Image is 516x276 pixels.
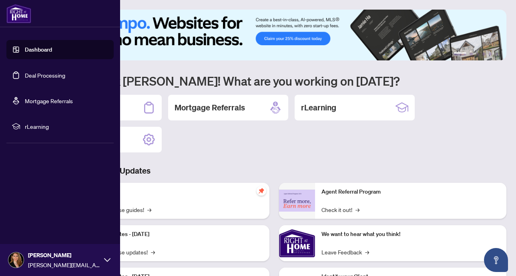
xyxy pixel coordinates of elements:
[147,205,151,214] span: →
[482,52,486,56] button: 4
[476,52,479,56] button: 3
[42,10,506,60] img: Slide 0
[151,248,155,256] span: →
[454,52,466,56] button: 1
[42,165,506,176] h3: Brokerage & Industry Updates
[25,122,108,131] span: rLearning
[321,188,500,196] p: Agent Referral Program
[365,248,369,256] span: →
[84,230,263,239] p: Platform Updates - [DATE]
[25,46,52,53] a: Dashboard
[279,225,315,261] img: We want to hear what you think!
[42,73,506,88] h1: Welcome back [PERSON_NAME]! What are you working on [DATE]?
[301,102,336,113] h2: rLearning
[321,230,500,239] p: We want to hear what you think!
[321,205,359,214] a: Check it out!→
[6,4,31,23] img: logo
[25,97,73,104] a: Mortgage Referrals
[279,190,315,212] img: Agent Referral Program
[257,186,266,196] span: pushpin
[484,248,508,272] button: Open asap
[25,72,65,79] a: Deal Processing
[28,260,100,269] span: [PERSON_NAME][EMAIL_ADDRESS][DOMAIN_NAME]
[175,102,245,113] h2: Mortgage Referrals
[355,205,359,214] span: →
[321,248,369,256] a: Leave Feedback→
[28,251,100,260] span: [PERSON_NAME]
[495,52,498,56] button: 6
[489,52,492,56] button: 5
[84,188,263,196] p: Self-Help
[470,52,473,56] button: 2
[8,252,24,268] img: Profile Icon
